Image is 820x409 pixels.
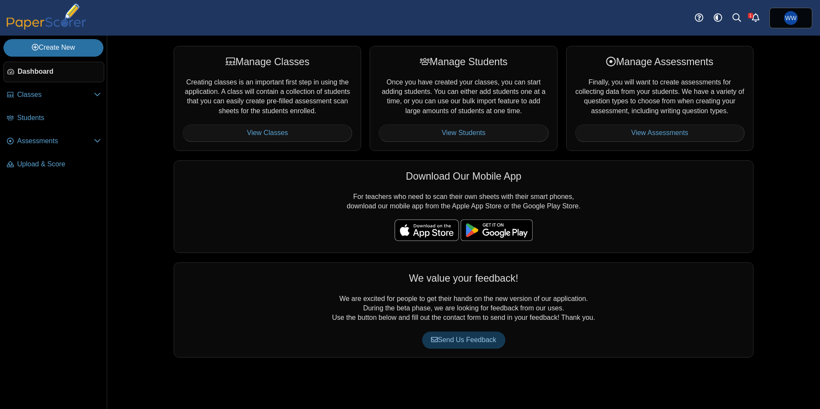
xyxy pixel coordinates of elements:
a: Dashboard [3,62,104,82]
span: Students [17,113,101,123]
div: Once you have created your classes, you can start adding students. You can either add students on... [370,46,557,150]
div: Download Our Mobile App [183,169,745,183]
span: William Whitney [785,15,796,21]
a: Alerts [746,9,765,27]
a: William Whitney [769,8,812,28]
span: Classes [17,90,94,99]
div: Manage Assessments [575,55,745,69]
div: Manage Students [379,55,548,69]
span: Assessments [17,136,94,146]
span: Upload & Score [17,159,101,169]
img: PaperScorer [3,3,89,30]
span: Send Us Feedback [431,336,496,343]
a: View Classes [183,124,352,141]
div: Manage Classes [183,55,352,69]
a: Send Us Feedback [422,331,505,349]
img: google-play-badge.png [461,220,533,241]
div: For teachers who need to scan their own sheets with their smart phones, download our mobile app f... [174,160,754,253]
span: William Whitney [784,11,798,25]
a: View Assessments [575,124,745,141]
a: Classes [3,85,104,105]
a: Assessments [3,131,104,152]
a: View Students [379,124,548,141]
a: Upload & Score [3,154,104,175]
div: We value your feedback! [183,271,745,285]
div: Finally, you will want to create assessments for collecting data from your students. We have a va... [566,46,754,150]
div: Creating classes is an important first step in using the application. A class will contain a coll... [174,46,361,150]
a: Students [3,108,104,129]
img: apple-store-badge.svg [395,220,459,241]
a: Create New [3,39,103,56]
span: Dashboard [18,67,100,76]
div: We are excited for people to get their hands on the new version of our application. During the be... [174,262,754,358]
a: PaperScorer [3,24,89,31]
